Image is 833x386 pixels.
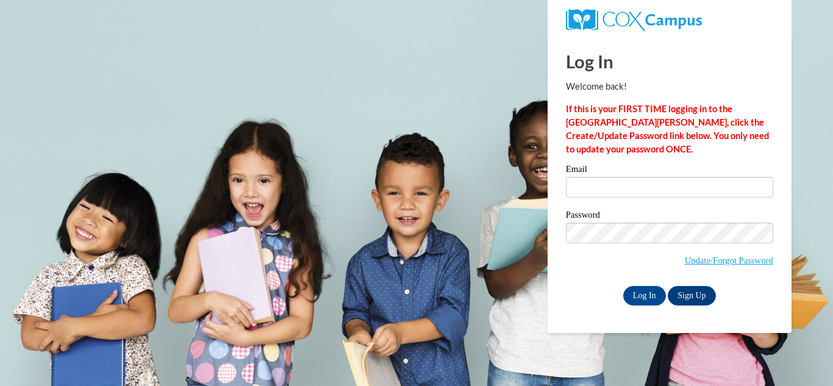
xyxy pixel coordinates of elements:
[566,9,702,31] img: COX Campus
[566,104,769,154] strong: If this is your FIRST TIME logging in to the [GEOGRAPHIC_DATA][PERSON_NAME], click the Create/Upd...
[623,286,666,306] input: Log In
[566,49,773,74] h1: Log In
[566,14,702,24] a: COX Campus
[566,165,773,177] label: Email
[685,256,773,265] a: Update/Forgot Password
[668,286,715,306] a: Sign Up
[566,210,773,223] label: Password
[566,80,773,93] p: Welcome back!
